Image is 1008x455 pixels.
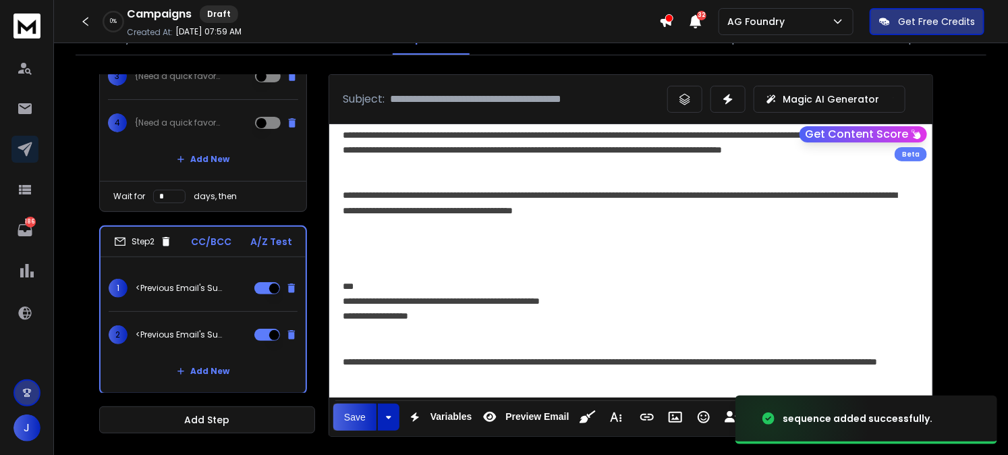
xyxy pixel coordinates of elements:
p: [DATE] 07:59 AM [175,26,242,37]
button: Magic AI Generator [754,86,905,113]
p: {Need a quick favor|Plant Manager talent|Plant Manager team|Experienced Plant Manager professiona... [135,71,221,82]
button: J [13,414,40,441]
p: A/Z Test [250,235,292,248]
button: Save [333,404,376,431]
div: Step 2 [114,236,172,248]
button: Insert Unsubscribe Link [719,404,745,431]
button: Preview Email [477,404,571,431]
p: <Previous Email's Subject> [136,283,222,294]
p: 186 [25,217,36,228]
span: 3 [108,67,127,86]
p: Get Free Credits [898,15,975,28]
button: Add New [166,358,240,385]
div: Draft [200,5,238,23]
span: 1 [109,279,128,298]
p: Magic AI Generator [783,92,879,106]
p: Wait for [113,191,145,202]
p: AG Foundry [727,15,790,28]
h1: Campaigns [127,6,192,22]
button: Clean HTML [575,404,600,431]
button: Get Free Credits [870,8,984,35]
div: sequence added successfully. [783,412,932,425]
span: Preview Email [503,411,571,423]
button: Add Step [99,406,315,433]
p: 0 % [110,18,117,26]
button: Variables [402,404,475,431]
button: Get Content Score [800,126,927,142]
p: Created At: [127,27,173,38]
span: Variables [428,411,475,423]
p: {Need a quick favor|Plant Manager talent|Plant Manager team|Experienced Plant Manager professiona... [135,117,221,128]
span: 2 [109,325,128,344]
p: days, then [194,191,237,202]
p: Subject: [343,91,385,107]
span: 4 [108,113,127,132]
p: <Previous Email's Subject> [136,329,222,340]
img: logo [13,14,40,38]
button: Insert Image (Ctrl+P) [663,404,688,431]
a: 186 [11,217,38,244]
li: Step2CC/BCCA/Z Test1<Previous Email's Subject>2<Previous Email's Subject>Add New [99,225,307,394]
button: Emoticons [691,404,717,431]
span: 32 [697,11,706,20]
button: Insert Link (Ctrl+K) [634,404,660,431]
button: More Text [603,404,629,431]
button: Add New [166,146,240,173]
p: CC/BCC [191,235,231,248]
div: Beta [895,147,927,161]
